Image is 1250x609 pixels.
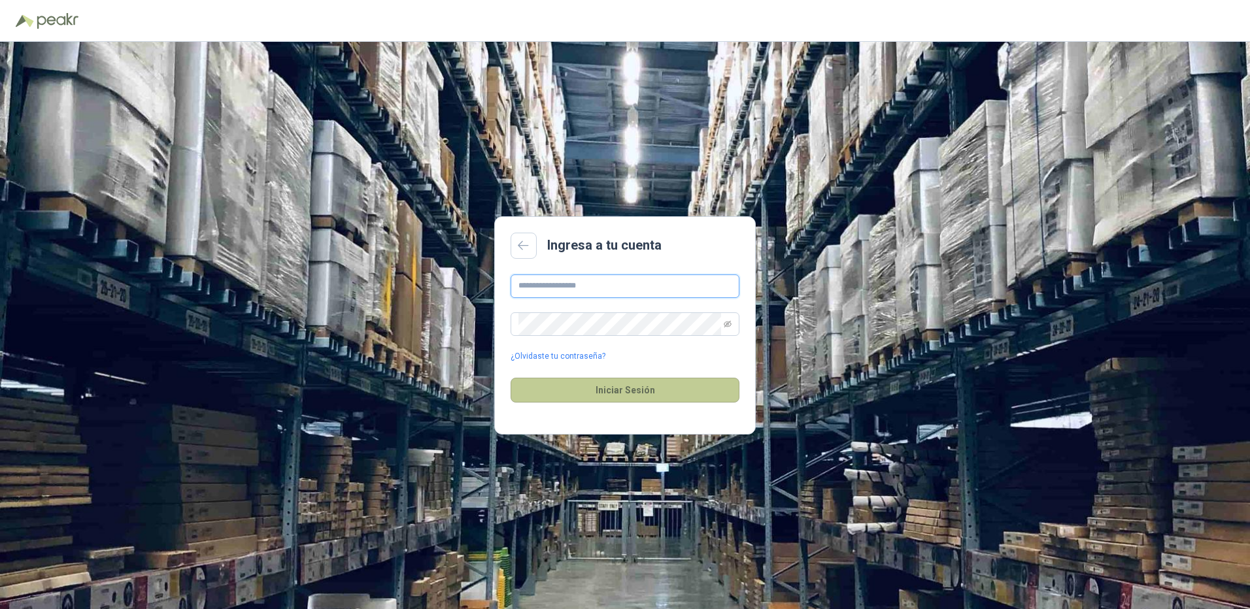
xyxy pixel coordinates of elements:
a: ¿Olvidaste tu contraseña? [511,350,605,363]
button: Iniciar Sesión [511,378,739,403]
img: Logo [16,14,34,27]
span: eye-invisible [724,320,732,328]
img: Peakr [37,13,78,29]
h2: Ingresa a tu cuenta [547,235,662,255]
